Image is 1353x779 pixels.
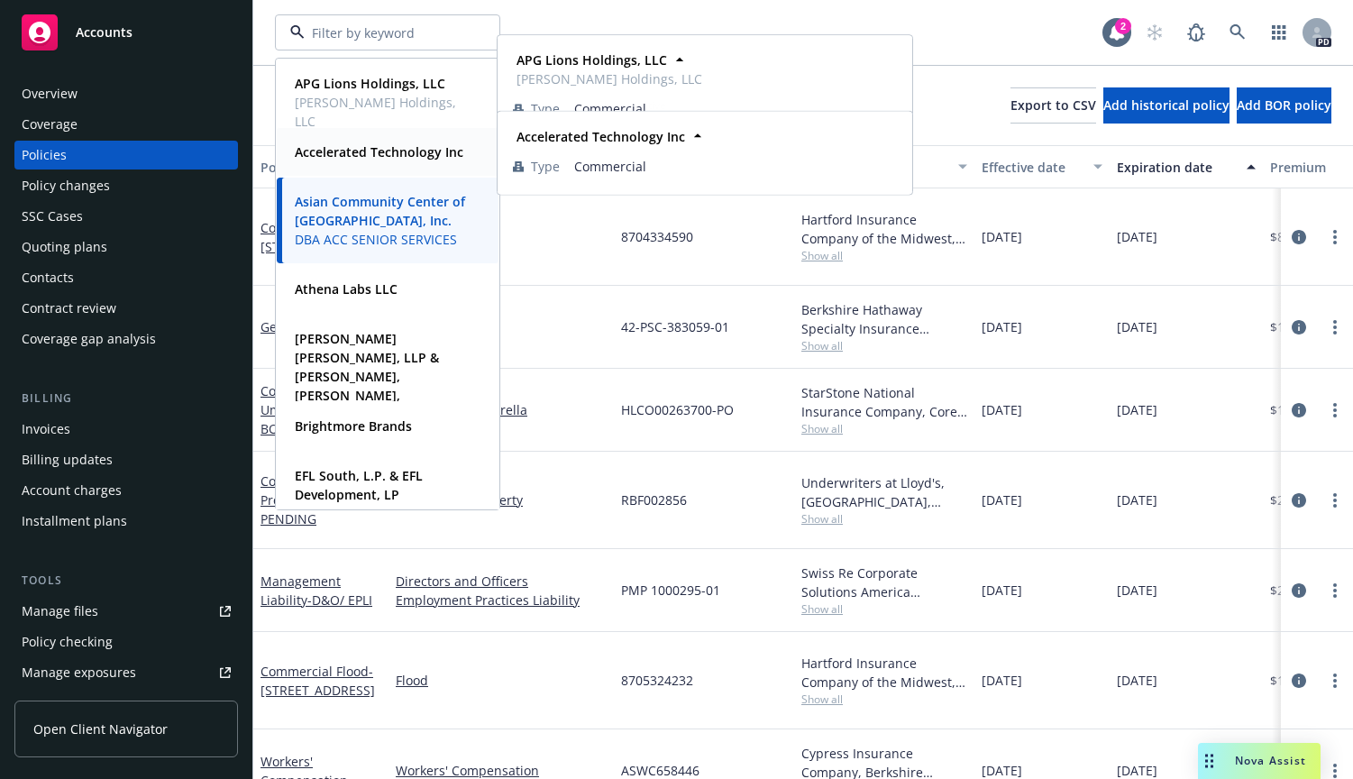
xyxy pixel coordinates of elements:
[1288,226,1310,248] a: circleInformation
[801,210,967,248] div: Hartford Insurance Company of the Midwest, Hartford Insurance Group
[982,227,1022,246] span: [DATE]
[14,476,238,505] a: Account charges
[261,663,375,699] a: Commercial Flood
[14,79,238,108] a: Overview
[1235,753,1306,768] span: Nova Assist
[621,671,693,690] span: 8705324232
[1178,14,1214,50] a: Report a Bug
[1324,490,1346,511] a: more
[22,415,70,444] div: Invoices
[1288,399,1310,421] a: circleInformation
[14,572,238,590] div: Tools
[801,383,967,421] div: StarStone National Insurance Company, Core Specialty, CRC Group
[261,573,372,609] a: Management Liability
[1237,87,1331,124] button: Add BOR policy
[982,671,1022,690] span: [DATE]
[621,227,693,246] span: 8704334590
[14,233,238,261] a: Quoting plans
[14,202,238,231] a: SSC Cases
[33,719,168,738] span: Open Client Navigator
[396,490,607,509] a: Commercial Property
[22,79,78,108] div: Overview
[396,400,607,419] a: Commercial Umbrella
[801,692,967,707] span: Show all
[574,99,897,118] span: Commercial
[621,317,729,336] span: 42-PSC-383059-01
[517,51,667,69] strong: APG Lions Holdings, LLC
[1103,96,1230,114] span: Add historical policy
[1010,96,1096,114] span: Export to CSV
[295,330,439,442] strong: [PERSON_NAME] [PERSON_NAME], LLP & [PERSON_NAME], [PERSON_NAME], [PERSON_NAME] and [PERSON_NAME], PC
[1324,670,1346,692] a: more
[1288,316,1310,338] a: circleInformation
[22,202,83,231] div: SSC Cases
[1117,581,1157,600] span: [DATE]
[1270,158,1344,177] div: Premium
[295,93,477,131] span: [PERSON_NAME] Holdings, LLC
[1288,490,1310,511] a: circleInformation
[22,445,113,474] div: Billing updates
[76,25,133,40] span: Accounts
[295,417,412,435] strong: Brightmore Brands
[1270,581,1335,600] span: $25,493.00
[14,171,238,200] a: Policy changes
[1270,490,1342,509] span: $225,541.00
[1270,317,1303,336] span: $1.00
[621,400,734,419] span: HLCO00263700-PO
[295,75,445,92] strong: APG Lions Holdings, LLC
[1324,226,1346,248] a: more
[1270,400,1303,419] span: $1.00
[1010,87,1096,124] button: Export to CSV
[14,415,238,444] a: Invoices
[982,400,1022,419] span: [DATE]
[14,389,238,408] div: Billing
[22,171,110,200] div: Policy changes
[295,230,477,249] span: DBA ACC SENIOR SERVICES
[261,158,361,177] div: Policy details
[621,581,720,600] span: PMP 1000295-01
[396,227,607,246] a: Flood
[1117,490,1157,509] span: [DATE]
[1270,227,1317,246] span: $862.00
[14,110,238,139] a: Coverage
[295,280,398,298] strong: Athena Labs LLC
[531,99,560,118] span: Type
[801,421,967,436] span: Show all
[982,317,1022,336] span: [DATE]
[801,511,967,527] span: Show all
[261,472,343,527] a: Commercial Property
[253,145,389,188] button: Policy details
[1117,671,1157,690] span: [DATE]
[1115,18,1131,34] div: 2
[295,467,423,503] strong: EFL South, L.P. & EFL Development, LP
[1137,14,1173,50] a: Start snowing
[14,597,238,626] a: Manage files
[517,69,702,88] span: [PERSON_NAME] Holdings, LLC
[1324,399,1346,421] a: more
[1288,670,1310,692] a: circleInformation
[22,658,136,687] div: Manage exposures
[517,128,685,145] strong: Accelerated Technology Inc
[261,219,375,255] span: - [STREET_ADDRESS]
[801,248,967,263] span: Show all
[14,658,238,687] a: Manage exposures
[1198,743,1321,779] button: Nova Assist
[1324,580,1346,601] a: more
[396,591,607,609] a: Employment Practices Liability
[982,490,1022,509] span: [DATE]
[1103,87,1230,124] button: Add historical policy
[1261,14,1297,50] a: Switch app
[14,507,238,536] a: Installment plans
[1270,671,1328,690] span: $1,398.00
[1198,743,1220,779] div: Drag to move
[396,317,607,336] a: General Liability
[1110,145,1263,188] button: Expiration date
[621,490,687,509] span: RBF002856
[22,263,74,292] div: Contacts
[1288,580,1310,601] a: circleInformation
[14,263,238,292] a: Contacts
[982,581,1022,600] span: [DATE]
[982,158,1083,177] div: Effective date
[574,157,897,176] span: Commercial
